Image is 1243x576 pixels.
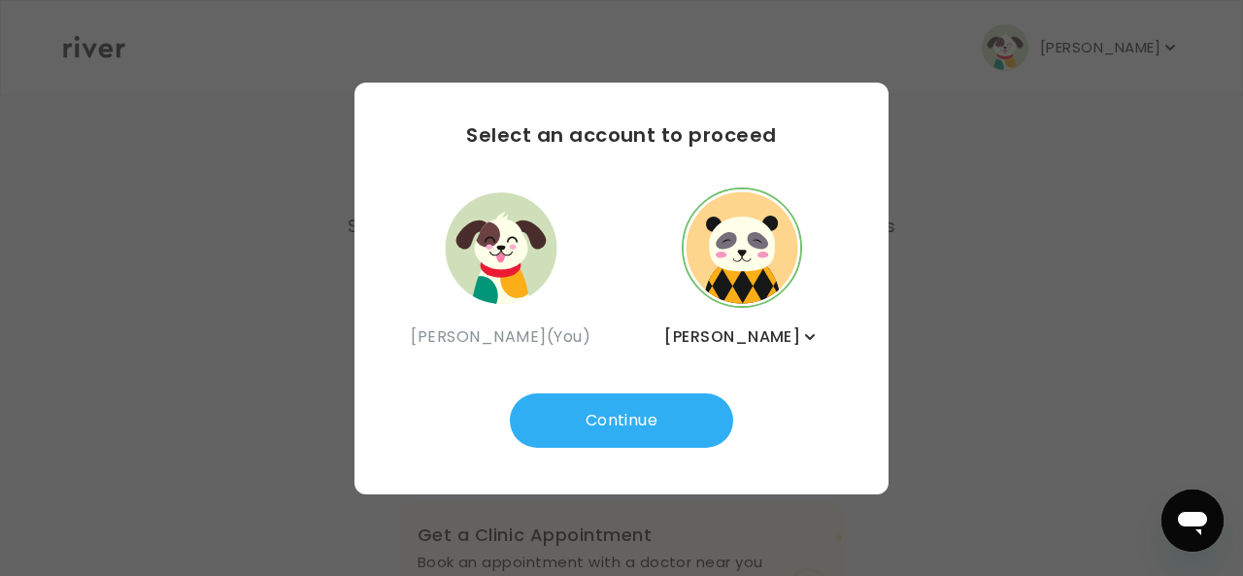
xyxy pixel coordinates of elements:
[443,189,559,306] img: user avatar
[466,121,776,149] h3: Select an account to proceed
[682,187,802,308] button: dependent avatar
[664,323,820,351] button: [PERSON_NAME]
[510,393,733,448] button: Continue
[1161,490,1224,552] iframe: Button to launch messaging window, conversation in progress
[664,323,800,351] span: [PERSON_NAME]
[441,187,561,308] button: user avatar
[411,323,590,351] p: [PERSON_NAME] (You)
[684,189,800,306] img: dependent avatar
